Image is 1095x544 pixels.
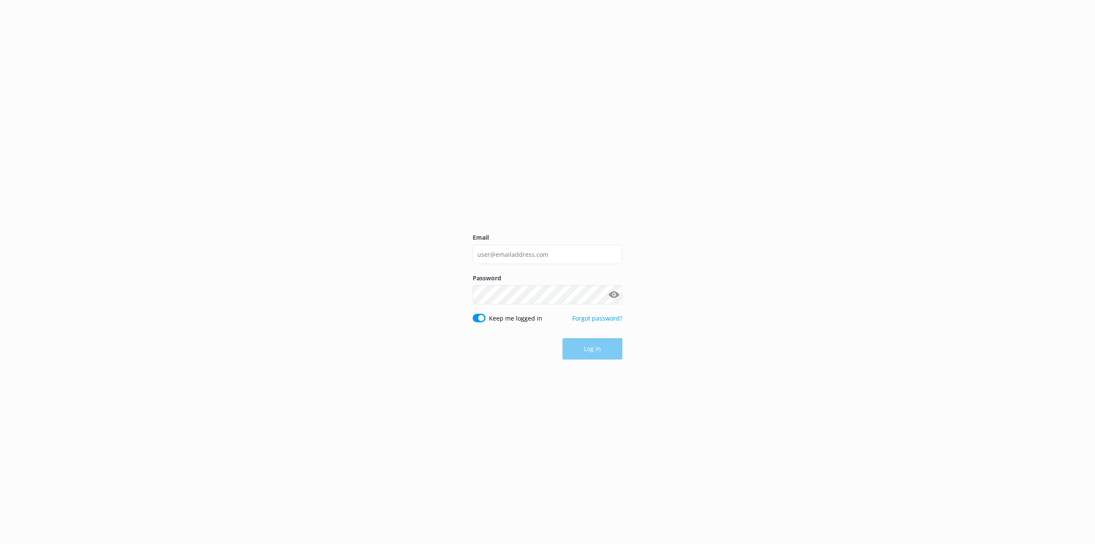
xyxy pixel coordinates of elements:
[572,314,622,322] a: Forgot password?
[605,286,622,303] button: Show password
[473,245,622,264] input: user@emailaddress.com
[489,314,542,323] label: Keep me logged in
[473,233,622,242] label: Email
[473,273,622,283] label: Password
